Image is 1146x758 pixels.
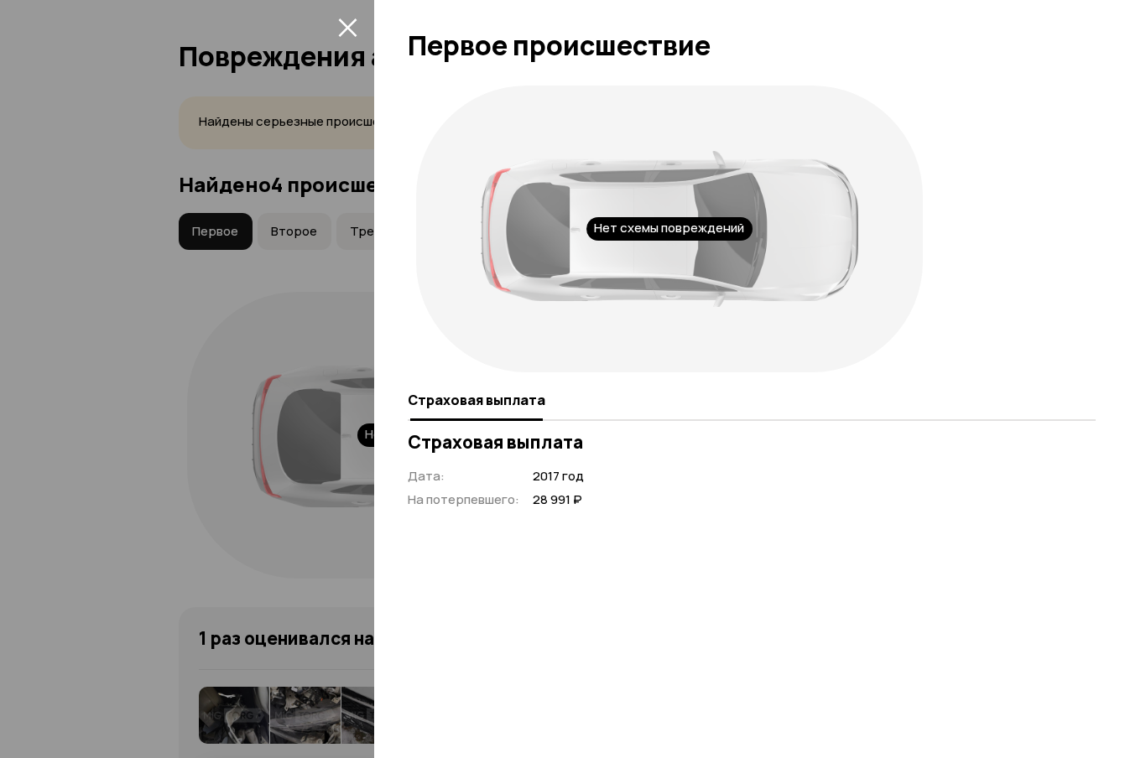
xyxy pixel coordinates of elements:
[586,217,753,241] div: Нет схемы повреждений
[408,467,445,485] span: Дата :
[408,491,519,508] span: На потерпевшего :
[408,392,545,408] span: Страховая выплата
[408,431,1096,453] h3: Страховая выплата
[533,468,584,485] span: 2017 год
[533,491,584,509] span: 28 991 ₽
[334,13,361,40] button: закрыть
